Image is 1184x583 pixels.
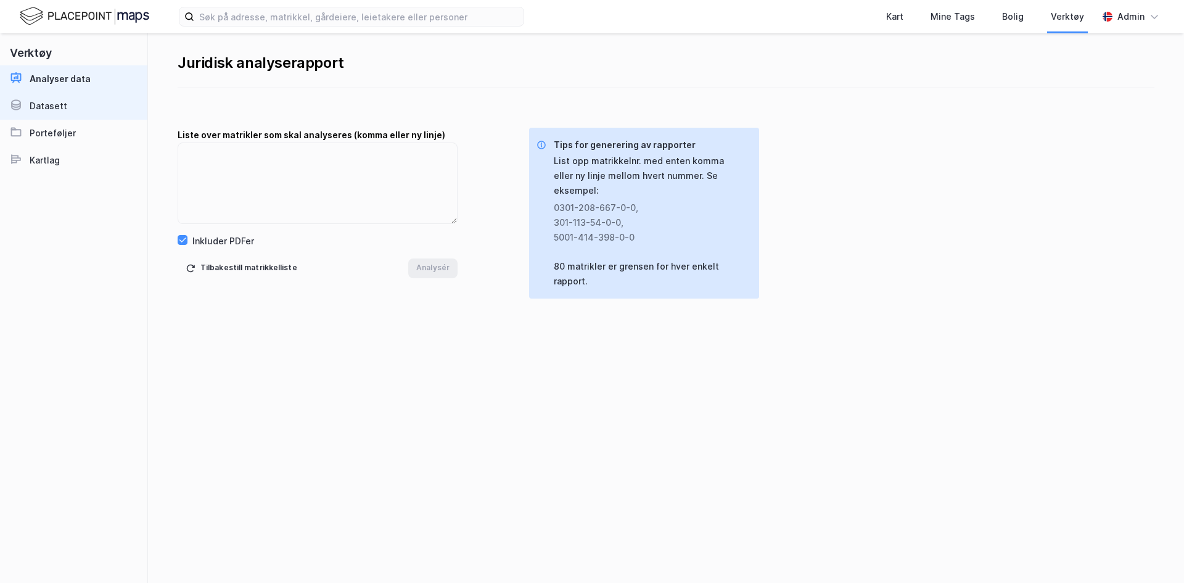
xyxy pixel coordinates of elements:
img: logo.f888ab2527a4732fd821a326f86c7f29.svg [20,6,149,27]
div: Datasett [30,99,67,114]
div: Tips for generering av rapporter [554,138,749,152]
div: Porteføljer [30,126,76,141]
div: Analyser data [30,72,91,86]
div: Juridisk analyserapport [178,53,1154,73]
input: Søk på adresse, matrikkel, gårdeiere, leietakere eller personer [194,7,524,26]
iframe: Chat Widget [1122,524,1184,583]
div: Kartlag [30,153,60,168]
div: List opp matrikkelnr. med enten komma eller ny linje mellom hvert nummer. Se eksempel: 80 matrikl... [554,154,749,289]
div: Mine Tags [931,9,975,24]
div: Bolig [1002,9,1024,24]
div: 0301-208-667-0-0 , [554,201,739,215]
div: Verktøy [1051,9,1084,24]
div: Kontrollprogram for chat [1122,524,1184,583]
div: Admin [1117,9,1145,24]
div: Liste over matrikler som skal analyseres (komma eller ny linje) [178,128,458,143]
div: 301-113-54-0-0 , [554,215,739,230]
div: Kart [886,9,903,24]
button: Tilbakestill matrikkelliste [178,258,305,278]
div: Inkluder PDFer [192,234,254,249]
div: 5001-414-398-0-0 [554,230,739,245]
